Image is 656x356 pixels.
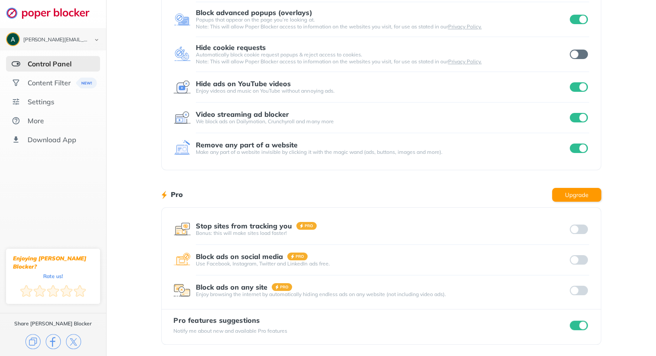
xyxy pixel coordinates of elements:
div: Remove any part of a website [196,141,298,149]
img: lighting bolt [161,190,167,200]
img: ACg8ocL5_as_278YVBeEzUcVU2YzxIKc9-dqaB99a8GGRHEzLhpXAg=s96-c [7,33,19,45]
div: Download App [28,135,76,144]
div: More [28,116,44,125]
div: Use Facebook, Instagram, Twitter and LinkedIn ads free. [196,260,568,267]
div: Block ads on any site [196,283,267,291]
img: social.svg [12,78,20,87]
button: Upgrade [552,188,601,202]
img: feature icon [173,221,191,238]
div: Video streaming ad blocker [196,110,289,118]
img: feature icon [173,109,191,126]
img: feature icon [173,140,191,157]
img: feature icon [173,78,191,96]
div: Rate us! [43,274,63,278]
img: feature icon [173,251,191,269]
img: facebook.svg [46,334,61,349]
div: Content Filter [28,78,71,87]
div: Settings [28,97,54,106]
img: feature icon [173,11,191,28]
img: features-selected.svg [12,59,20,68]
img: feature icon [173,282,191,299]
img: pro-badge.svg [287,253,308,260]
img: chevron-bottom-black.svg [91,35,102,44]
div: andrew.verburg@gmail.com [23,37,87,43]
div: Popups that appear on the page you’re looking at. Note: This will allow Poper Blocker access to i... [196,16,568,30]
div: Block ads on social media [196,253,283,260]
a: Privacy Policy. [448,23,481,30]
div: Control Panel [28,59,72,68]
div: Hide ads on YouTube videos [196,80,291,87]
div: Share [PERSON_NAME] Blocker [14,320,92,327]
div: Make any part of a website invisible by clicking it with the magic wand (ads, buttons, images and... [196,149,568,156]
a: Privacy Policy. [448,58,481,65]
div: Hide cookie requests [196,44,266,51]
div: Pro features suggestions [173,316,287,324]
img: pro-badge.svg [296,222,317,230]
img: logo-webpage.svg [6,7,99,19]
div: Automatically block cookie request popups & reject access to cookies. Note: This will allow Poper... [196,51,568,65]
div: We block ads on Dailymotion, Crunchyroll and many more [196,118,568,125]
div: Enjoy videos and music on YouTube without annoying ads. [196,87,568,94]
div: Block advanced popups (overlays) [196,9,312,16]
div: Enjoy browsing the internet by automatically hiding endless ads on any website (not including vid... [196,291,568,298]
img: x.svg [66,334,81,349]
div: Stop sites from tracking you [196,222,292,230]
img: settings.svg [12,97,20,106]
h1: Pro [171,189,183,200]
div: Bonus: this will make sites load faster! [196,230,568,237]
img: pro-badge.svg [272,283,292,291]
img: copy.svg [25,334,41,349]
img: download-app.svg [12,135,20,144]
img: menuBanner.svg [75,78,96,88]
div: Enjoying [PERSON_NAME] Blocker? [13,254,93,271]
img: feature icon [173,46,191,63]
div: Notify me about new and available Pro features [173,328,287,334]
img: about.svg [12,116,20,125]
